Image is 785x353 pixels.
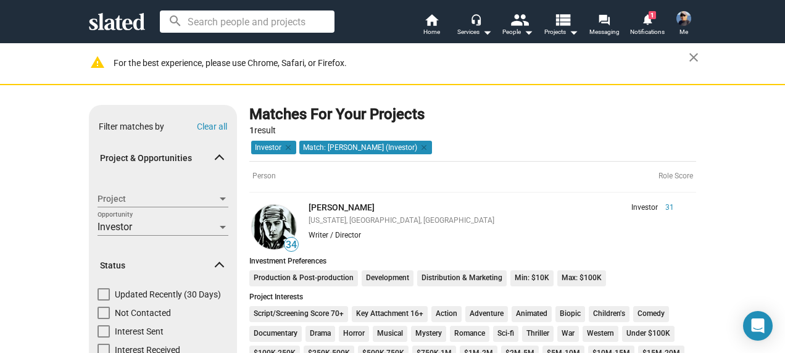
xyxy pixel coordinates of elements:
[493,326,518,342] li: Sci-fi
[589,306,629,322] li: Children's
[249,306,348,322] li: Script/Screening Score 70+
[352,306,428,322] li: Key Attachment 16+
[658,172,693,181] div: Role Score
[99,121,164,133] div: Filter matches by
[89,138,237,178] mat-expansion-panel-header: Project & Opportunities
[373,326,407,342] li: Musical
[417,142,428,153] mat-icon: clear
[249,105,425,125] div: Matches For Your Projects
[281,142,293,153] mat-icon: clear
[285,239,298,251] span: 34
[457,25,492,39] div: Services
[339,326,369,342] li: Horror
[100,260,216,272] span: Status
[98,221,132,233] span: Investor
[622,326,675,342] li: Under $100K
[249,161,696,193] div: Person
[631,203,658,213] span: Investor
[115,307,171,319] span: Not Contacted
[633,306,669,322] li: Comedy
[521,25,536,39] mat-icon: arrow_drop_down
[539,12,583,39] button: Projects
[252,205,296,249] img: Nicholas Jarecki
[502,25,533,39] div: People
[197,122,227,131] button: Clear all
[544,25,578,39] span: Projects
[496,12,539,39] button: People
[98,193,217,206] span: Project
[90,55,105,70] mat-icon: warning
[626,12,669,39] a: 1Notifications
[411,326,446,342] li: Mystery
[555,306,585,322] li: Biopic
[249,270,358,286] li: Production & Post-production
[630,25,665,39] span: Notifications
[641,13,653,25] mat-icon: notifications
[658,203,674,213] span: 31
[417,270,507,286] li: Distribution & Marketing
[649,11,656,19] span: 1
[160,10,334,33] input: Search people and projects
[431,306,462,322] li: Action
[450,326,489,342] li: Romance
[510,10,528,28] mat-icon: people
[480,25,494,39] mat-icon: arrow_drop_down
[512,306,552,322] li: Animated
[453,12,496,39] button: Services
[424,12,439,27] mat-icon: home
[554,10,571,28] mat-icon: view_list
[566,25,581,39] mat-icon: arrow_drop_down
[115,288,221,301] span: Updated Recently (30 Days)
[251,141,296,154] mat-chip: Investor
[423,25,440,39] span: Home
[470,14,481,25] mat-icon: headset_mic
[114,55,689,72] div: For the best experience, please use Chrome, Safari, or Firefox.
[589,25,620,39] span: Messaging
[522,326,554,342] li: Thriller
[309,231,674,241] div: Writer / Director
[305,326,335,342] li: Drama
[676,11,691,26] img: Mukesh 'Divyang' Parikh
[410,12,453,39] a: Home
[100,152,216,164] span: Project & Opportunities
[249,257,696,265] div: Investment Preferences
[309,216,674,226] div: [US_STATE], [GEOGRAPHIC_DATA], [GEOGRAPHIC_DATA]
[465,306,508,322] li: Adventure
[669,9,699,41] button: Mukesh 'Divyang' ParikhMe
[598,14,610,25] mat-icon: forum
[583,326,618,342] li: Western
[249,202,299,252] a: Nicholas Jarecki
[249,326,302,342] li: Documentary
[89,246,237,286] mat-expansion-panel-header: Status
[583,12,626,39] a: Messaging
[249,293,696,301] div: Project Interests
[510,270,554,286] li: Min: $10K
[115,325,164,338] span: Interest Sent
[249,125,254,135] strong: 1
[299,141,432,154] mat-chip: Match: [PERSON_NAME] (Investor)
[557,270,606,286] li: Max: $100K
[679,25,688,39] span: Me
[309,202,375,212] a: [PERSON_NAME]
[743,311,773,341] div: Open Intercom Messenger
[249,125,276,135] span: result
[362,270,413,286] li: Development
[89,180,237,247] div: Project & Opportunities
[557,326,579,342] li: War
[686,50,701,65] mat-icon: close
